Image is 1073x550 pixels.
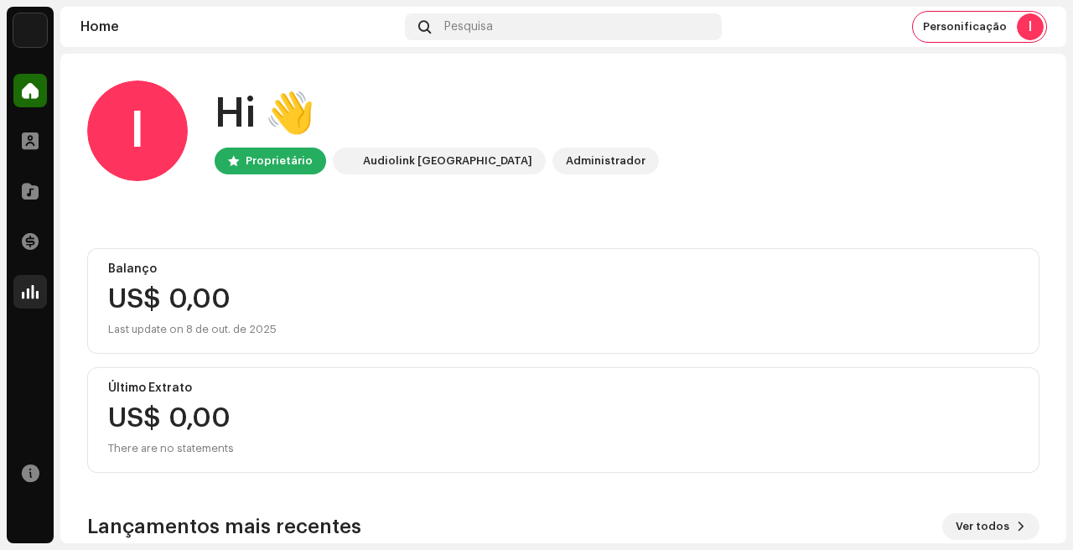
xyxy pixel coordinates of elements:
div: Administrador [566,151,645,171]
div: Last update on 8 de out. de 2025 [108,319,1019,340]
div: Balanço [108,262,1019,276]
re-o-card-value: Balanço [87,248,1039,354]
span: Pesquisa [444,20,493,34]
div: I [87,80,188,181]
div: Hi 👋 [215,87,659,141]
div: Home [80,20,398,34]
div: Último Extrato [108,381,1019,395]
span: Ver todos [956,510,1009,543]
img: 730b9dfe-18b5-4111-b483-f30b0c182d82 [13,13,47,47]
span: Personificação [923,20,1007,34]
div: Audiolink [GEOGRAPHIC_DATA] [363,151,532,171]
button: Ver todos [942,513,1039,540]
re-o-card-value: Último Extrato [87,367,1039,473]
h3: Lançamentos mais recentes [87,513,361,540]
div: There are no statements [108,438,234,459]
img: 730b9dfe-18b5-4111-b483-f30b0c182d82 [336,151,356,171]
div: I [1017,13,1044,40]
div: Proprietário [246,151,313,171]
